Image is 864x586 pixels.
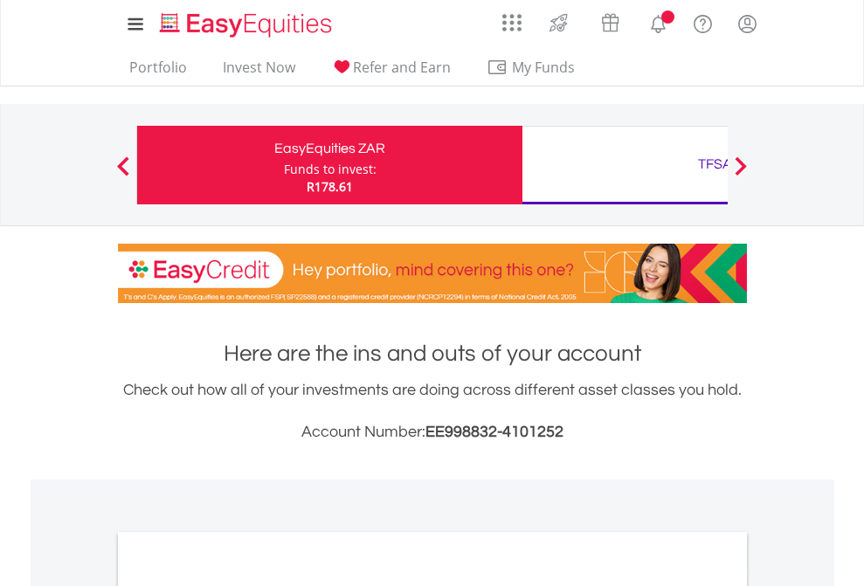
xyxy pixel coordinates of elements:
div: Check out how all of your investments are doing across different asset classes you hold. [118,378,747,445]
a: Portfolio [122,59,194,86]
button: Previous [106,165,141,183]
a: FAQ's and Support [681,4,725,39]
a: Vouchers [584,4,636,37]
img: EasyEquities_Logo.png [156,10,339,39]
a: Home page [153,4,339,39]
a: Invest Now [216,59,302,86]
a: Notifications [636,4,681,39]
h3: Account Number: [118,420,747,445]
button: Next [723,165,758,183]
img: thrive-v2.svg [544,9,573,37]
div: Funds to invest: [284,161,377,178]
div: EasyEquities ZAR [148,136,512,161]
a: AppsGrid [491,4,533,32]
a: Refer and Earn [324,59,458,86]
h1: Here are the ins and outs of your account [118,338,747,369]
img: vouchers-v2.svg [596,9,625,37]
img: grid-menu-icon.svg [502,13,522,32]
span: R178.61 [307,178,353,195]
a: My Profile [725,4,770,43]
span: EE998832-4101252 [425,424,563,440]
span: My Funds [487,56,601,79]
img: EasyCredit Promotion Banner [118,244,747,303]
span: Refer and Earn [353,58,451,77]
